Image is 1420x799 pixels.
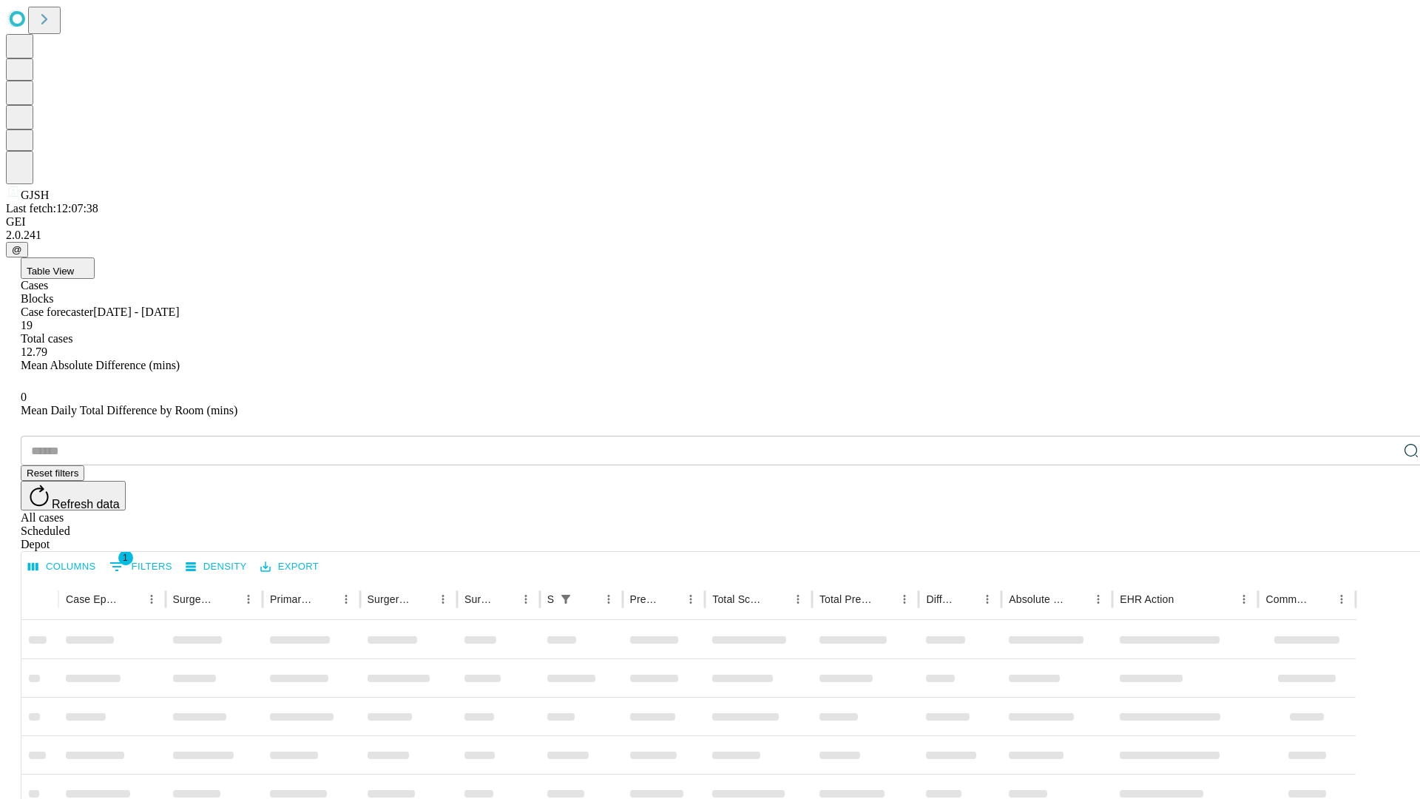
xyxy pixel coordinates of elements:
div: EHR Action [1120,593,1174,605]
button: Menu [141,589,162,610]
div: Surgery Date [464,593,493,605]
button: Menu [238,589,259,610]
button: Sort [660,589,680,610]
button: @ [6,242,28,257]
div: Difference [926,593,955,605]
button: Refresh data [21,481,126,510]
button: Select columns [24,556,100,579]
button: Reset filters [21,465,84,481]
span: @ [12,244,22,255]
div: Surgery Name [368,593,410,605]
button: Sort [495,589,515,610]
button: Sort [412,589,433,610]
button: Density [182,556,251,579]
button: Sort [217,589,238,610]
div: Case Epic Id [66,593,119,605]
span: 0 [21,391,27,403]
button: Menu [788,589,808,610]
button: Sort [956,589,977,610]
span: GJSH [21,189,49,201]
span: Case forecaster [21,306,93,318]
span: Last fetch: 12:07:38 [6,202,98,215]
div: 2.0.241 [6,229,1414,242]
span: Mean Daily Total Difference by Room (mins) [21,404,237,417]
span: Refresh data [52,498,120,510]
button: Menu [894,589,915,610]
div: Total Scheduled Duration [712,593,765,605]
button: Menu [598,589,619,610]
button: Sort [578,589,598,610]
span: 19 [21,319,33,331]
button: Menu [1331,589,1352,610]
div: Comments [1265,593,1308,605]
button: Sort [1311,589,1331,610]
div: Total Predicted Duration [819,593,873,605]
button: Menu [977,589,998,610]
button: Sort [1175,589,1196,610]
span: [DATE] - [DATE] [93,306,179,318]
button: Menu [1088,589,1109,610]
button: Sort [1067,589,1088,610]
button: Menu [515,589,536,610]
button: Sort [121,589,141,610]
span: 12.79 [21,345,47,358]
div: Primary Service [270,593,313,605]
button: Table View [21,257,95,279]
div: 1 active filter [555,589,576,610]
button: Menu [433,589,453,610]
button: Show filters [106,555,176,579]
span: Total cases [21,332,72,345]
div: Predicted In Room Duration [630,593,659,605]
div: Surgeon Name [173,593,216,605]
span: Table View [27,266,74,277]
div: Scheduled In Room Duration [547,593,554,605]
button: Sort [873,589,894,610]
button: Menu [1234,589,1254,610]
span: 1 [118,550,133,565]
span: Reset filters [27,468,78,479]
div: Absolute Difference [1009,593,1066,605]
button: Export [257,556,322,579]
button: Menu [680,589,701,610]
span: Mean Absolute Difference (mins) [21,359,180,371]
button: Sort [767,589,788,610]
button: Menu [336,589,356,610]
div: GEI [6,215,1414,229]
button: Sort [315,589,336,610]
button: Show filters [555,589,576,610]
